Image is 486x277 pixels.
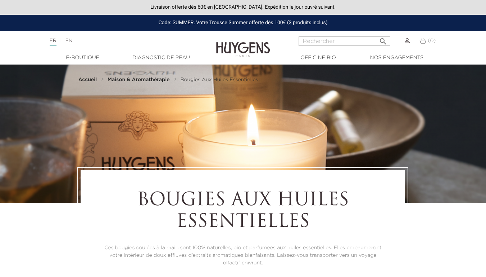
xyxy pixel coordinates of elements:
[47,54,119,62] a: E-Boutique
[428,38,436,43] span: (0)
[282,54,354,62] a: Officine Bio
[78,77,97,82] strong: Accueil
[78,77,99,83] a: Accueil
[100,244,385,267] p: Ces bougies coulées à la main sont 100% naturelles, bio et parfumées aux huiles essentielles. Ell...
[216,30,270,58] img: Huygens
[377,34,390,44] button: 
[65,38,72,43] a: EN
[379,35,387,44] i: 
[180,77,258,83] a: Bougies Aux Huiles Essentielles
[46,36,197,45] div: |
[50,38,56,46] a: FR
[108,77,170,82] strong: Maison & Aromathérapie
[100,190,385,233] h1: Bougies Aux Huiles Essentielles
[361,54,433,62] a: Nos engagements
[125,54,197,62] a: Diagnostic de peau
[108,77,172,83] a: Maison & Aromathérapie
[299,36,390,46] input: Rechercher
